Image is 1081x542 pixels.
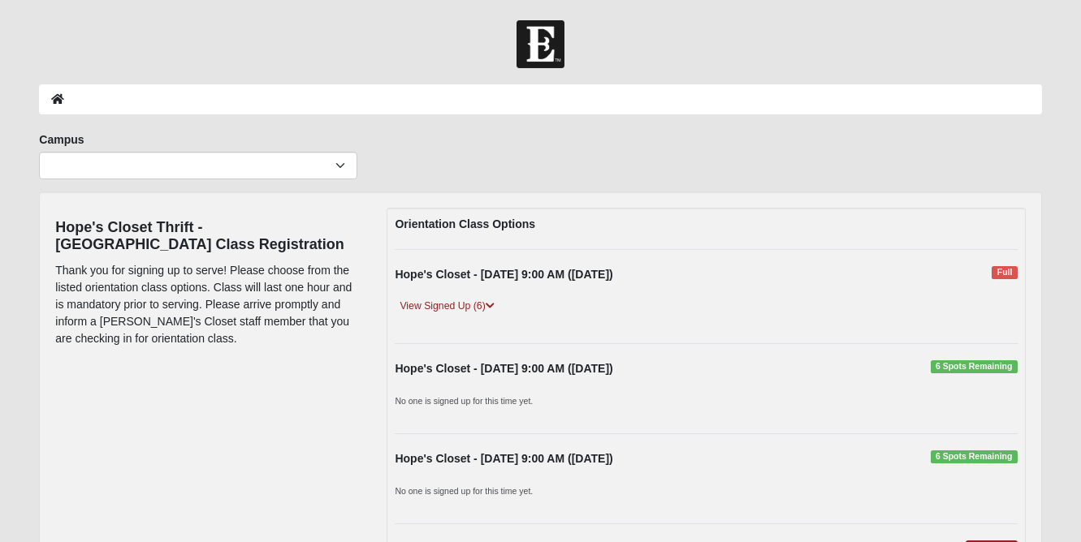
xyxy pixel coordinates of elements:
[395,268,612,281] strong: Hope's Closet - [DATE] 9:00 AM ([DATE])
[395,452,612,465] strong: Hope's Closet - [DATE] 9:00 AM ([DATE])
[992,266,1017,279] span: Full
[395,217,535,230] strong: Orientation Class Options
[55,219,362,254] h4: Hope's Closet Thrift - [GEOGRAPHIC_DATA] Class Registration
[395,362,612,375] strong: Hope's Closet - [DATE] 9:00 AM ([DATE])
[39,131,84,148] label: Campus
[55,262,362,347] p: Thank you for signing up to serve! Please choose from the listed orientation class options. Class...
[931,450,1018,463] span: 6 Spots Remaining
[395,298,499,315] a: View Signed Up (6)
[395,486,533,496] small: No one is signed up for this time yet.
[931,360,1018,373] span: 6 Spots Remaining
[395,396,533,406] small: No one is signed up for this time yet.
[517,20,564,68] img: Church of Eleven22 Logo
